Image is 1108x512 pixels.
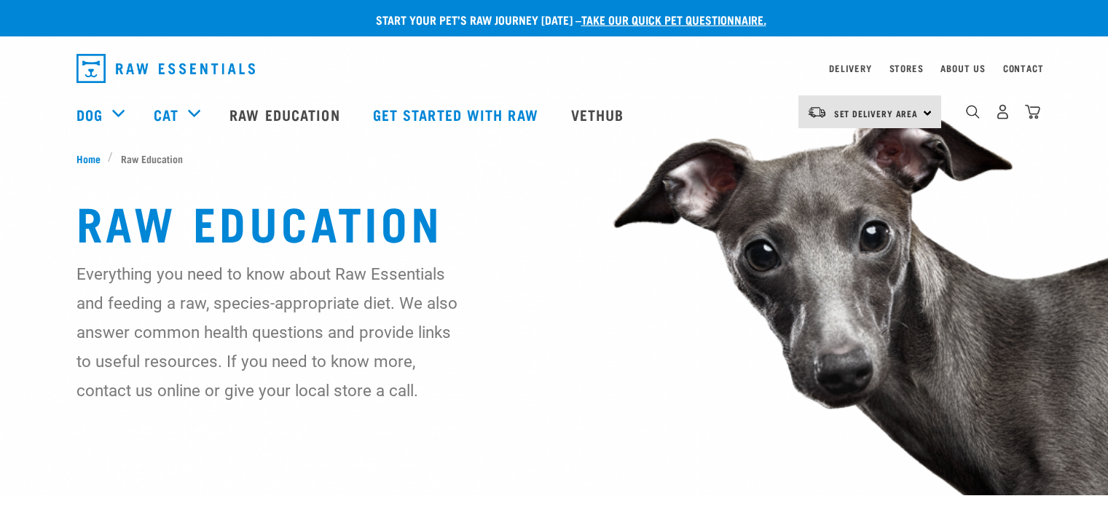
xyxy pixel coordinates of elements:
a: take our quick pet questionnaire. [581,16,766,23]
a: Home [76,151,109,166]
a: Contact [1003,66,1044,71]
a: Raw Education [215,85,358,143]
a: Vethub [557,85,643,143]
h1: Raw Education [76,195,1032,248]
img: van-moving.png [807,106,827,119]
p: Everything you need to know about Raw Essentials and feeding a raw, species-appropriate diet. We ... [76,259,459,405]
span: Set Delivery Area [834,111,919,116]
a: Get started with Raw [358,85,557,143]
a: Dog [76,103,103,125]
span: Home [76,151,101,166]
nav: dropdown navigation [65,48,1044,89]
img: home-icon@2x.png [1025,104,1040,119]
a: Delivery [829,66,871,71]
a: About Us [940,66,985,71]
img: user.png [995,104,1010,119]
a: Stores [889,66,924,71]
nav: breadcrumbs [76,151,1032,166]
img: home-icon-1@2x.png [966,105,980,119]
img: Raw Essentials Logo [76,54,255,83]
a: Cat [154,103,178,125]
